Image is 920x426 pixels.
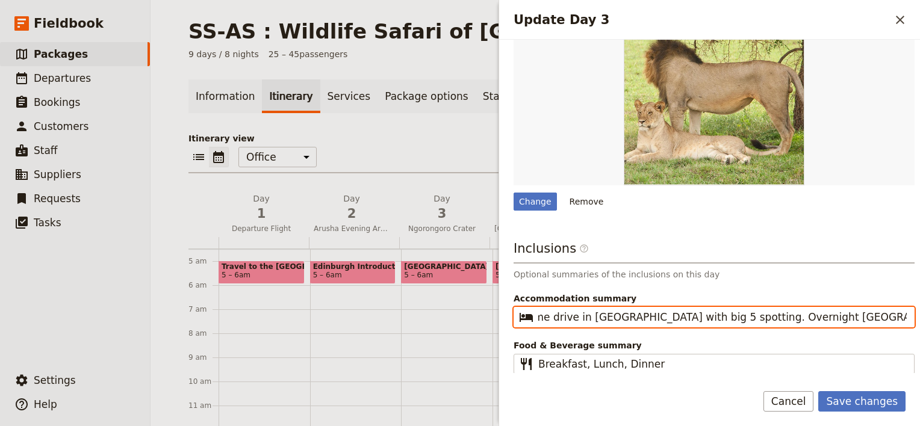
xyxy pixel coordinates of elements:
span: Settings [34,374,76,386]
span: 9 days / 8 nights [188,48,259,60]
span: Arusha Evening Arrival [309,224,394,233]
h2: Update Day 3 [514,11,890,29]
span: 2 [314,205,390,223]
span: Edinburgh Introduction [313,262,393,271]
div: 10 am [188,377,219,386]
p: Optional summaries of the inclusions on this day [514,268,915,280]
span: Bookings [34,96,80,108]
button: Calendar view [209,147,229,167]
input: Food & Beverage summary​ [538,357,907,371]
div: Edinburgh Introduction5 – 6am [310,261,396,284]
span: Travel to the [GEOGRAPHIC_DATA] [222,262,302,271]
div: [GEOGRAPHIC_DATA]5 – 6am [401,261,487,284]
span: Departures [34,72,91,84]
span: Customers [34,120,89,132]
button: Day3Ngorongoro Crater [399,193,490,237]
span: Packages [34,48,88,60]
span: ​ [519,357,533,371]
span: Accommodation summary [514,292,915,304]
div: 8 am [188,329,219,338]
span: Fieldbook [34,14,104,32]
h3: Inclusions [514,239,915,264]
span: 25 – 45 passengers [269,48,348,60]
div: 9 am [188,353,219,362]
span: [GEOGRAPHIC_DATA] [496,262,576,271]
button: Remove [564,193,609,211]
span: 5 – 6am [313,271,342,279]
span: 5 – 6am [404,271,433,279]
a: Itinerary [262,79,320,113]
div: 7 am [188,304,219,314]
span: Help [34,398,57,410]
span: Staff [34,144,58,156]
span: Departure Flight [219,224,304,233]
span: 5 – 6am [496,271,524,279]
div: 11 am [188,401,219,410]
a: Services [320,79,378,113]
button: Day2Arusha Evening Arrival [309,193,399,237]
a: Information [188,79,262,113]
div: [GEOGRAPHIC_DATA]5 – 6am [493,261,579,284]
span: Requests [34,193,81,205]
button: Close drawer [890,10,910,30]
span: ​ [579,244,589,258]
img: https://d33jgr8dhgav85.cloudfront.net/6776c252ddbdb110a2d9124f/68daaed2e89b00f157bdb0d1?Expires=1... [624,5,804,185]
button: List view [188,147,209,167]
span: ​ [519,310,533,324]
h2: Day [314,193,390,223]
h2: Day [404,193,480,223]
a: Package options [378,79,475,113]
h2: Day [223,193,299,223]
button: Save changes [818,391,906,412]
span: ​ [579,244,589,253]
div: Change [514,193,557,211]
span: 3 [404,205,480,223]
div: 5 am [188,256,219,266]
button: Cancel [763,391,814,412]
span: 5 – 6am [222,271,250,279]
a: Staff [476,79,514,113]
div: Travel to the [GEOGRAPHIC_DATA]5 – 6am [219,261,305,284]
div: 6 am [188,280,219,290]
span: [GEOGRAPHIC_DATA] [404,262,484,271]
input: Accommodation summary​ [538,310,907,324]
span: Ngorongoro Crater [399,224,485,233]
span: Food & Beverage summary [514,339,915,351]
span: Tasks [34,217,61,229]
h1: SS-AS : Wildlife Safari of [GEOGRAPHIC_DATA] [188,19,719,43]
span: 1 [223,205,299,223]
button: Day1Departure Flight [219,193,309,237]
span: Suppliers [34,168,81,181]
p: Itinerary view [188,132,882,144]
